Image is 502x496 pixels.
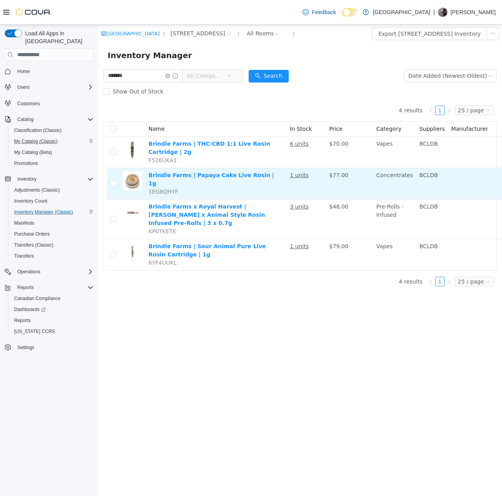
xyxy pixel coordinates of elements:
[14,267,44,276] button: Operations
[11,327,93,336] span: Washington CCRS
[11,148,55,157] a: My Catalog (Beta)
[67,49,72,53] i: icon: close-circle
[50,147,176,162] a: Brindle Farms | Papaya Cake Live Rosin | 1g
[278,101,303,107] span: Category
[8,185,97,196] button: Adjustments (Classic)
[275,175,318,214] td: Pre-Rolls - Infused
[192,218,211,225] u: 1 units
[387,83,392,89] i: icon: down
[342,8,359,16] input: Dark Mode
[8,196,97,207] button: Inventory Count
[14,295,60,302] span: Canadian Compliance
[274,3,388,15] button: Export [STREET_ADDRESS] Inventory
[17,84,29,90] span: Users
[14,209,73,215] span: Inventory Manager (Classic)
[11,126,65,135] a: Classification (Classic)
[14,149,52,156] span: My Catalog (Beta)
[14,267,93,276] span: Operations
[8,207,97,218] button: Inventory Manager (Classic)
[299,4,339,20] a: Feedback
[8,315,97,326] button: Reports
[388,3,401,15] button: icon: ellipsis
[231,101,244,107] span: Price
[8,326,97,337] button: [US_STATE] CCRS
[14,342,93,352] span: Settings
[310,45,389,57] div: Date Added (Newest-Oldest)
[11,185,93,195] span: Adjustments (Classic)
[17,284,34,291] span: Reports
[11,251,37,261] a: Transfers
[14,283,93,292] span: Reports
[231,179,250,185] span: $48.00
[50,203,78,210] span: KP0TKETE
[11,218,37,228] a: Manifests
[14,99,43,108] a: Customers
[360,81,386,90] div: 25 / page
[11,207,93,217] span: Inventory Manager (Classic)
[24,218,44,237] img: Brindle Farms | Sour Animal Pure Live Rosin Cartridge | 1g hero shot
[451,7,496,17] p: [PERSON_NAME]
[14,242,53,248] span: Transfers (Classic)
[50,179,167,201] a: Brindle Farms x Royal Harvest | [PERSON_NAME] x Animal Style Rosin Infused Pre-Rolls | 3 x 0.7g
[16,8,51,16] img: Cova
[373,7,430,17] p: [GEOGRAPHIC_DATA]
[194,6,196,12] span: /
[321,101,347,107] span: Suppliers
[14,231,50,237] span: Purchase Orders
[11,240,57,250] a: Transfers (Classic)
[231,147,250,154] span: $77.00
[14,66,93,76] span: Home
[312,8,336,16] span: Feedback
[11,159,93,168] span: Promotions
[11,126,93,135] span: Classification (Classic)
[192,101,214,107] span: In Stock
[24,115,44,135] img: Brindle Farms | THC:CBD 1:1 Live Rosin Cartridge | 2g hero shot
[14,127,62,134] span: Classification (Classic)
[349,255,354,260] i: icon: right
[2,66,97,77] button: Home
[389,49,394,54] i: icon: down
[353,101,390,107] span: Manufacturer
[11,185,63,195] a: Adjustments (Classic)
[275,112,318,143] td: Vapes
[337,81,346,90] a: 1
[346,252,356,262] li: Next Page
[11,229,93,239] span: Purchase Orders
[50,218,168,233] a: Brindle Farms | Sour Animal Pure Live Rosin Cartridge | 1g
[330,84,335,88] i: icon: left
[14,198,48,204] span: Inventory Count
[300,81,324,90] li: 4 results
[360,253,386,261] div: 25 / page
[11,207,76,217] a: Inventory Manager (Classic)
[346,81,356,90] li: Next Page
[65,6,66,12] span: /
[11,316,34,325] a: Reports
[14,67,33,76] a: Home
[11,218,93,228] span: Manifests
[3,6,62,12] a: icon: shop[GEOGRAPHIC_DATA]
[328,81,337,90] li: Previous Page
[14,253,34,259] span: Transfers
[8,218,97,229] button: Manifests
[8,125,97,136] button: Classification (Classic)
[321,147,340,154] span: BCLDB
[231,116,250,122] span: $70.00
[24,146,44,166] img: Brindle Farms | Papaya Cake Live Rosin | 1g hero shot
[72,4,127,13] span: 103-855 Shawnigan Mill Bay Rd.
[275,214,318,245] td: Vapes
[148,3,176,15] div: All Rooms
[349,84,354,88] i: icon: right
[139,6,141,12] span: /
[2,342,97,353] button: Settings
[24,178,44,198] img: Brindle Farms x Royal Harvest | Sherbo x Animal Style Rosin Infused Pre-Rolls | 3 x 0.7g hero shot
[14,306,46,313] span: Dashboards
[11,196,51,206] a: Inventory Count
[192,147,211,154] u: 1 units
[8,229,97,240] button: Purchase Orders
[8,147,97,158] button: My Catalog (Beta)
[17,344,34,351] span: Settings
[14,187,60,193] span: Adjustments (Classic)
[8,136,97,147] button: My Catalog (Classic)
[11,137,61,146] a: My Catalog (Classic)
[11,196,93,206] span: Inventory Count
